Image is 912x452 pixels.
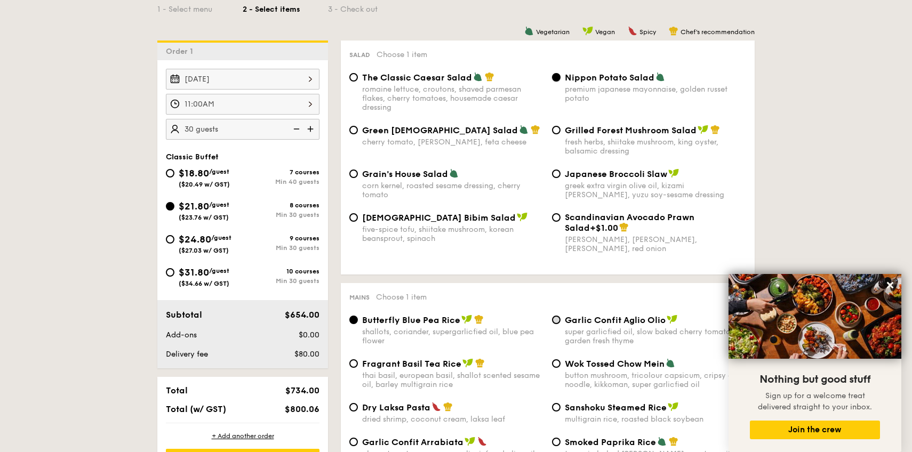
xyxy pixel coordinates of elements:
div: fresh herbs, shiitake mushroom, king oyster, balsamic dressing [565,138,746,156]
input: Fragrant Basil Tea Ricethai basil, european basil, shallot scented sesame oil, barley multigrain ... [349,359,358,368]
div: thai basil, european basil, shallot scented sesame oil, barley multigrain rice [362,371,543,389]
img: icon-vegetarian.fe4039eb.svg [666,358,675,368]
span: Subtotal [166,310,202,320]
img: icon-chef-hat.a58ddaea.svg [531,125,540,134]
span: Sign up for a welcome treat delivered straight to your inbox. [758,391,872,411]
div: 9 courses [243,235,319,242]
img: icon-chef-hat.a58ddaea.svg [710,125,720,134]
img: icon-vegetarian.fe4039eb.svg [655,72,665,82]
div: Min 30 guests [243,277,319,285]
img: icon-chef-hat.a58ddaea.svg [475,358,485,368]
span: ($20.49 w/ GST) [179,181,230,188]
span: Chef's recommendation [681,28,755,36]
span: Garlic Confit Arrabiata [362,437,463,447]
span: Dry Laksa Pasta [362,402,430,413]
input: Event time [166,94,319,115]
span: Choose 1 item [377,50,427,59]
span: Vegan [595,28,615,36]
span: Grain's House Salad [362,169,448,179]
span: Salad [349,51,370,59]
input: Number of guests [166,119,319,140]
div: multigrain rice, roasted black soybean [565,415,746,424]
span: Delivery fee [166,350,208,359]
img: icon-spicy.37a8142b.svg [431,402,441,411]
img: icon-vegan.f8ff3823.svg [668,168,679,178]
img: icon-vegetarian.fe4039eb.svg [519,125,529,134]
div: Min 30 guests [243,211,319,219]
span: Scandinavian Avocado Prawn Salad [565,212,694,233]
img: icon-chef-hat.a58ddaea.svg [669,437,678,446]
span: Classic Buffet [166,152,219,162]
span: Total [166,385,188,396]
div: button mushroom, tricolour capsicum, cripsy egg noodle, kikkoman, super garlicfied oil [565,371,746,389]
input: Japanese Broccoli Slawgreek extra virgin olive oil, kizami [PERSON_NAME], yuzu soy-sesame dressing [552,170,561,178]
input: $31.80/guest($34.66 w/ GST)10 coursesMin 30 guests [166,268,174,277]
span: Sanshoku Steamed Rice [565,402,667,413]
div: super garlicfied oil, slow baked cherry tomatoes, garden fresh thyme [565,327,746,345]
input: Dry Laksa Pastadried shrimp, coconut cream, laksa leaf [349,403,358,411]
input: Event date [166,69,319,90]
div: corn kernel, roasted sesame dressing, cherry tomato [362,181,543,199]
span: +$1.00 [590,223,618,233]
img: icon-spicy.37a8142b.svg [628,26,637,36]
img: icon-vegan.f8ff3823.svg [462,358,473,368]
img: icon-vegan.f8ff3823.svg [517,212,527,222]
span: /guest [209,168,229,175]
input: $18.80/guest($20.49 w/ GST)7 coursesMin 40 guests [166,169,174,177]
input: $21.80/guest($23.76 w/ GST)8 coursesMin 30 guests [166,202,174,211]
input: Wok Tossed Chow Meinbutton mushroom, tricolour capsicum, cripsy egg noodle, kikkoman, super garli... [552,359,561,368]
input: [DEMOGRAPHIC_DATA] Bibim Saladfive-spice tofu, shiitake mushroom, korean beansprout, spinach [349,213,358,222]
div: romaine lettuce, croutons, shaved parmesan flakes, cherry tomatoes, housemade caesar dressing [362,85,543,112]
input: Garlic Confit Arrabiatacherry tomato concasse, garlic-infused olive oil, chilli flakes [349,438,358,446]
img: icon-vegan.f8ff3823.svg [668,402,678,411]
span: /guest [209,267,229,275]
img: icon-spicy.37a8142b.svg [477,437,487,446]
input: Nippon Potato Saladpremium japanese mayonnaise, golden russet potato [552,73,561,82]
span: Smoked Paprika Rice [565,437,656,447]
span: $800.06 [285,404,319,414]
span: ($27.03 w/ GST) [179,247,229,254]
div: 7 courses [243,168,319,176]
span: Wok Tossed Chow Mein [565,359,665,369]
div: + Add another order [166,432,319,440]
span: $0.00 [299,330,319,340]
span: Order 1 [166,47,197,56]
span: $654.00 [285,310,319,320]
img: icon-add.58712e84.svg [303,119,319,139]
span: Total (w/ GST) [166,404,226,414]
span: Green [DEMOGRAPHIC_DATA] Salad [362,125,518,135]
span: Choose 1 item [376,293,427,302]
img: icon-vegan.f8ff3823.svg [582,26,593,36]
img: icon-chef-hat.a58ddaea.svg [669,26,678,36]
img: icon-vegan.f8ff3823.svg [465,437,475,446]
img: icon-chef-hat.a58ddaea.svg [485,72,494,82]
span: The Classic Caesar Salad [362,72,472,83]
input: Grain's House Saladcorn kernel, roasted sesame dressing, cherry tomato [349,170,358,178]
span: Spicy [639,28,656,36]
div: five-spice tofu, shiitake mushroom, korean beansprout, spinach [362,225,543,243]
img: icon-chef-hat.a58ddaea.svg [474,314,484,324]
img: icon-chef-hat.a58ddaea.svg [619,222,629,232]
img: icon-vegan.f8ff3823.svg [461,314,472,324]
span: ($23.76 w/ GST) [179,214,229,221]
span: /guest [209,201,229,208]
div: [PERSON_NAME], [PERSON_NAME], [PERSON_NAME], red onion [565,235,746,253]
div: shallots, coriander, supergarlicfied oil, blue pea flower [362,327,543,345]
img: icon-reduce.1d2dbef1.svg [287,119,303,139]
img: icon-chef-hat.a58ddaea.svg [443,402,453,411]
span: Grilled Forest Mushroom Salad [565,125,697,135]
input: Butterfly Blue Pea Riceshallots, coriander, supergarlicfied oil, blue pea flower [349,316,358,324]
input: $24.80/guest($27.03 w/ GST)9 coursesMin 30 guests [166,235,174,244]
div: Min 40 guests [243,178,319,185]
input: Green [DEMOGRAPHIC_DATA] Saladcherry tomato, [PERSON_NAME], feta cheese [349,126,358,134]
img: icon-vegetarian.fe4039eb.svg [473,72,483,82]
button: Join the crew [750,421,880,439]
span: Nippon Potato Salad [565,72,654,83]
span: [DEMOGRAPHIC_DATA] Bibim Salad [362,213,516,223]
div: 10 courses [243,268,319,275]
input: Smoked Paprika Riceturmeric baked [PERSON_NAME] sweet paprika, tri-colour capsicum [552,438,561,446]
input: Scandinavian Avocado Prawn Salad+$1.00[PERSON_NAME], [PERSON_NAME], [PERSON_NAME], red onion [552,213,561,222]
input: Garlic Confit Aglio Oliosuper garlicfied oil, slow baked cherry tomatoes, garden fresh thyme [552,316,561,324]
span: Fragrant Basil Tea Rice [362,359,461,369]
span: $31.80 [179,267,209,278]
